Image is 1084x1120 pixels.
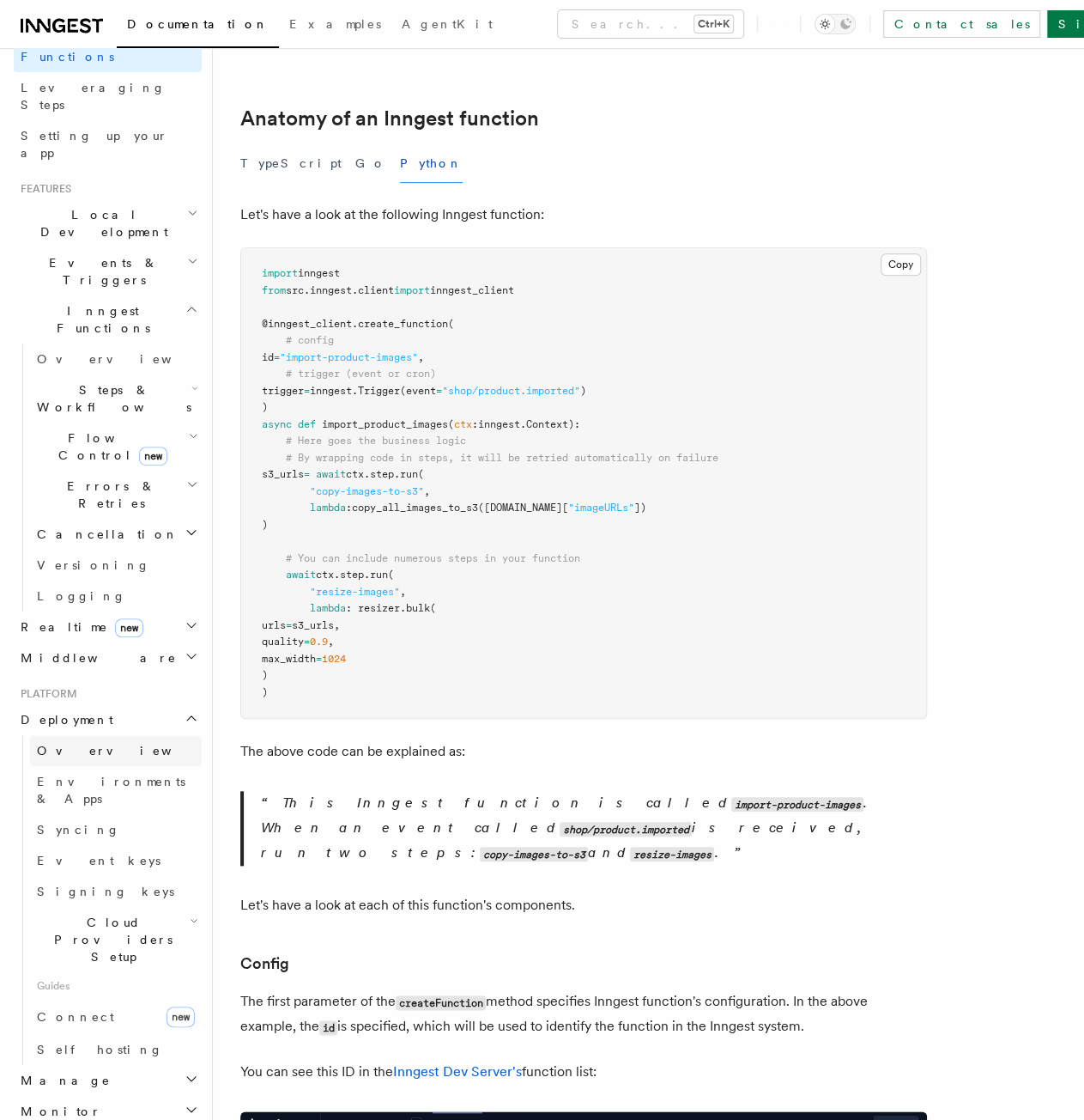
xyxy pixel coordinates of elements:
button: Go [355,144,386,183]
span: = [316,653,322,665]
span: ) [262,669,268,681]
button: Python [400,144,463,183]
span: "imageURLs" [568,502,634,514]
a: Inngest Dev Server's [393,1063,522,1080]
span: Environments & Apps [37,775,185,806]
a: Anatomy of an Inngest function [240,107,539,131]
span: Connect [37,1010,114,1024]
button: Flow Controlnew [30,423,202,471]
span: await [316,468,346,480]
span: ( [448,418,454,430]
span: ctx [316,569,334,581]
span: "shop/product.imported" [442,385,580,397]
code: resize-images [630,847,714,861]
code: id [319,1020,337,1035]
span: , [328,636,334,648]
span: = [304,385,310,397]
span: client [358,284,394,296]
span: create_function [358,318,448,330]
span: Guides [30,972,202,1000]
span: Features [14,182,71,196]
span: ) [262,519,268,531]
p: Let's have a look at the following Inngest function: [240,203,927,227]
span: . [352,318,358,330]
span: Setting up your app [21,129,168,160]
span: def [298,418,316,430]
button: Events & Triggers [14,247,202,295]
span: @inngest_client [262,318,352,330]
span: run [400,468,418,480]
span: 1024 [322,653,346,665]
span: ctx [346,468,364,480]
span: AgentKit [402,17,493,31]
a: Versioning [30,550,202,581]
span: new [167,1007,195,1027]
span: import [394,284,430,296]
button: Deployment [14,704,202,735]
a: Setting up your app [14,120,202,168]
span: # By wrapping code in steps, it will be retried automatically on failure [286,452,718,464]
button: Inngest Functions [14,295,202,344]
a: Connectnew [30,1000,202,1034]
span: = [286,619,292,631]
span: ) [262,401,268,413]
span: Flow Control [30,429,189,464]
p: This Inngest function is called . When an event called is received, run two steps: and . [261,791,927,866]
span: Signing keys [37,885,174,898]
span: src [286,284,304,296]
span: ( [448,318,454,330]
span: inngest [298,267,340,279]
a: Your first Functions [14,24,202,72]
span: Platform [14,687,77,701]
span: ) [262,686,268,698]
span: , [400,586,406,598]
p: You can see this ID in the function list: [240,1060,927,1084]
span: ([DOMAIN_NAME][ [478,502,568,514]
span: Overview [37,352,214,366]
span: await [286,569,316,581]
span: Event keys [37,854,160,867]
span: quality [262,636,304,648]
span: inngest. [310,385,358,397]
span: "import-product-images" [280,351,418,363]
span: Realtime [14,618,143,636]
a: Signing keys [30,876,202,907]
a: Documentation [117,5,279,48]
span: Documentation [127,17,269,31]
span: : [472,418,478,430]
span: max_width [262,653,316,665]
span: # You can include numerous steps in your function [286,552,580,564]
span: , [424,485,430,497]
span: . [334,569,340,581]
span: "copy-images-to-s3" [310,485,424,497]
span: ( [388,569,394,581]
span: run [370,569,388,581]
span: # config [286,334,334,346]
span: bulk [406,602,430,614]
span: . [520,418,526,430]
span: inngest [310,284,352,296]
code: import-product-images [731,797,863,812]
span: ( [430,602,436,614]
span: s3_urls, [292,619,340,631]
button: Middleware [14,642,202,673]
button: Toggle dark mode [815,14,856,34]
span: import_product_images [322,418,448,430]
a: Logging [30,581,202,612]
span: Manage [14,1072,111,1089]
code: createFunction [396,995,486,1010]
button: Copy [881,253,921,276]
a: Contact sales [883,10,1040,38]
a: Self hosting [30,1034,202,1065]
a: Config [240,952,289,976]
span: Cancellation [30,526,179,543]
kbd: Ctrl+K [694,15,733,33]
span: s3_urls [262,468,304,480]
span: urls [262,619,286,631]
span: from [262,284,286,296]
a: AgentKit [391,5,503,46]
span: . [394,468,400,480]
a: Overview [30,735,202,766]
span: = [304,636,310,648]
span: # Here goes the business logic [286,435,466,447]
